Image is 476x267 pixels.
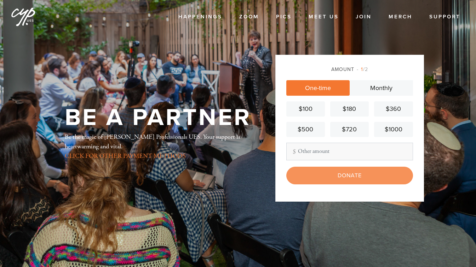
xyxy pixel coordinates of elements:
[286,80,350,96] a: One-time
[289,125,322,134] div: $500
[374,122,413,137] a: $1000
[374,101,413,117] a: $360
[377,125,410,134] div: $1000
[286,122,325,137] a: $500
[289,104,322,114] div: $100
[11,4,36,29] img: cyp%20logo%20%28Jan%202025%29.png
[65,152,186,160] a: CLICK FOR OTHER PAYMENT METHODS
[303,10,344,24] a: Meet Us
[65,106,251,129] h1: Be a Partner
[350,10,377,24] a: Join
[330,122,369,137] a: $720
[333,104,366,114] div: $180
[424,10,466,24] a: Support
[173,10,228,24] a: Happenings
[361,66,363,72] span: 1
[383,10,418,24] a: Merch
[286,101,325,117] a: $100
[286,143,413,160] input: Other amount
[65,132,252,161] div: Be the magic of [PERSON_NAME] Professionals UES. Your support is heartwarming and vital.
[330,101,369,117] a: $180
[350,80,413,96] a: Monthly
[234,10,264,24] a: Zoom
[286,66,413,73] div: Amount
[357,66,368,72] span: /2
[333,125,366,134] div: $720
[271,10,297,24] a: Pics
[377,104,410,114] div: $360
